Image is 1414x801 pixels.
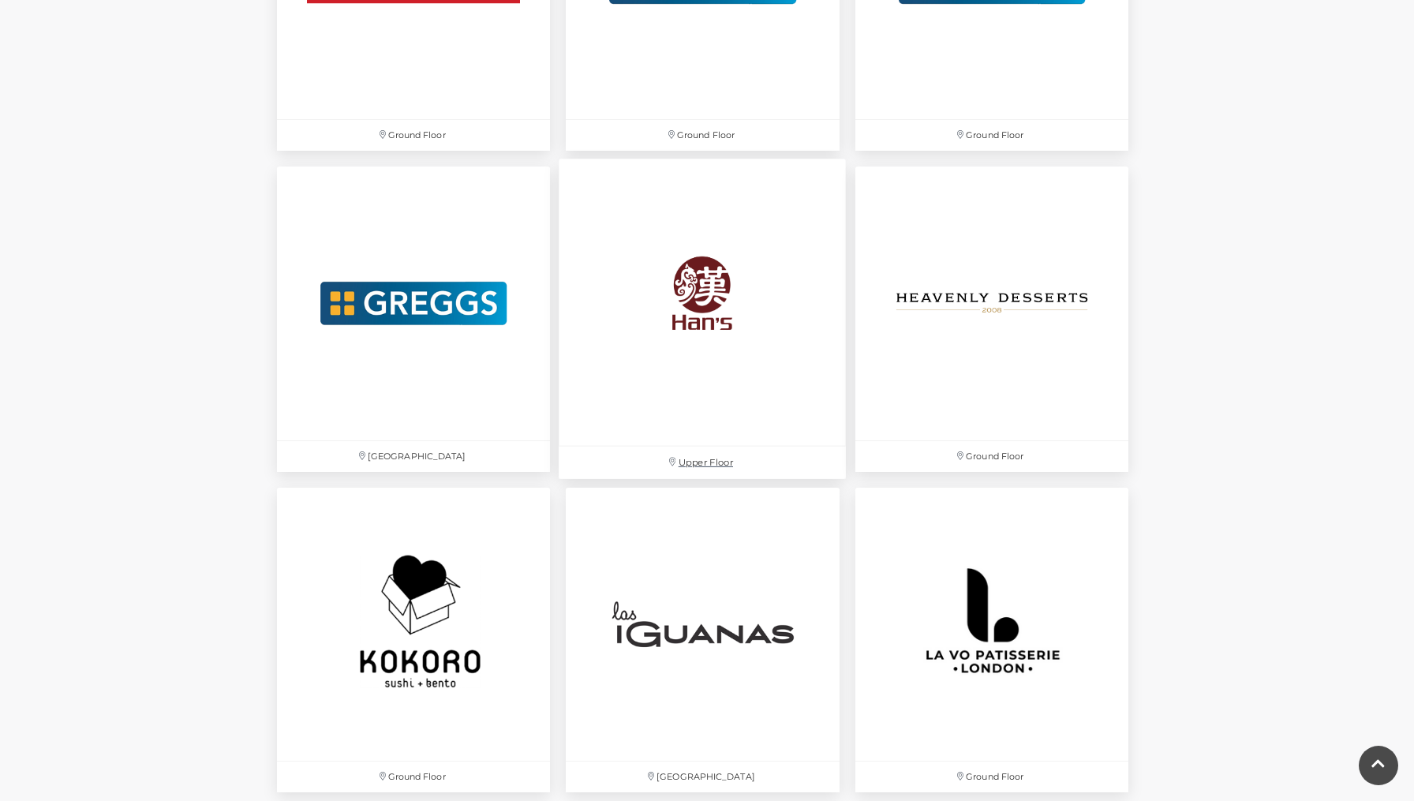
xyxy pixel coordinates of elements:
a: Ground Floor [847,480,1136,800]
p: [GEOGRAPHIC_DATA] [566,762,839,792]
a: Ground Floor [847,159,1136,479]
p: Ground Floor [277,762,550,792]
a: Upper Floor [551,151,855,488]
a: Ground Floor [269,480,558,800]
p: Ground Floor [855,441,1128,472]
a: [GEOGRAPHIC_DATA] [269,159,558,479]
p: Ground Floor [855,762,1128,792]
p: [GEOGRAPHIC_DATA] [277,441,550,472]
a: [GEOGRAPHIC_DATA] [558,480,847,800]
p: Upper Floor [559,447,847,479]
p: Ground Floor [855,120,1128,151]
p: Ground Floor [566,120,839,151]
p: Ground Floor [277,120,550,151]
